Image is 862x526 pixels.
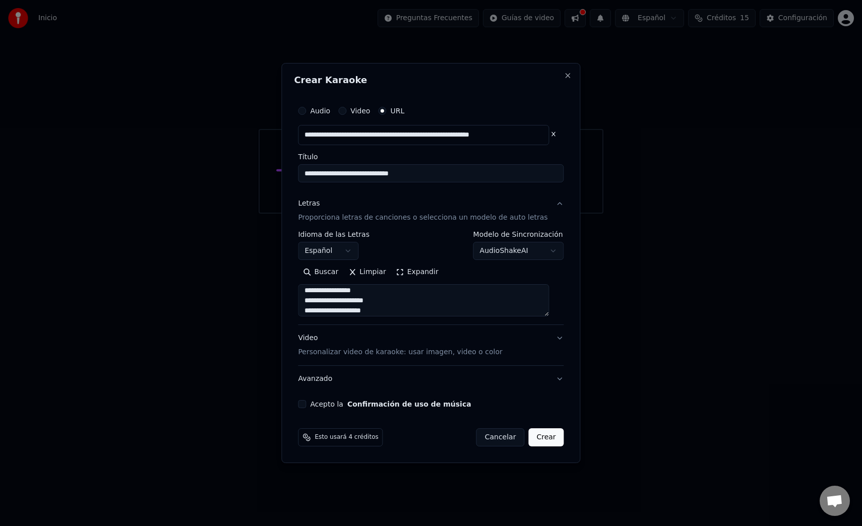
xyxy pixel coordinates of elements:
[310,401,471,408] label: Acepto la
[347,401,471,408] button: Acepto la
[294,76,568,85] h2: Crear Karaoke
[476,428,525,446] button: Cancelar
[298,325,564,365] button: VideoPersonalizar video de karaoke: usar imagen, video o color
[298,199,320,209] div: Letras
[298,347,502,357] p: Personalizar video de karaoke: usar imagen, video o color
[391,264,444,280] button: Expandir
[298,231,564,324] div: LetrasProporciona letras de canciones o selecciona un modelo de auto letras
[298,231,370,238] label: Idioma de las Letras
[310,107,330,114] label: Audio
[473,231,564,238] label: Modelo de Sincronización
[343,264,391,280] button: Limpiar
[298,190,564,231] button: LetrasProporciona letras de canciones o selecciona un modelo de auto letras
[315,433,378,441] span: Esto usará 4 créditos
[298,333,502,357] div: Video
[298,153,564,160] label: Título
[390,107,404,114] label: URL
[350,107,370,114] label: Video
[298,264,343,280] button: Buscar
[528,428,564,446] button: Crear
[298,366,564,392] button: Avanzado
[298,213,547,223] p: Proporciona letras de canciones o selecciona un modelo de auto letras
